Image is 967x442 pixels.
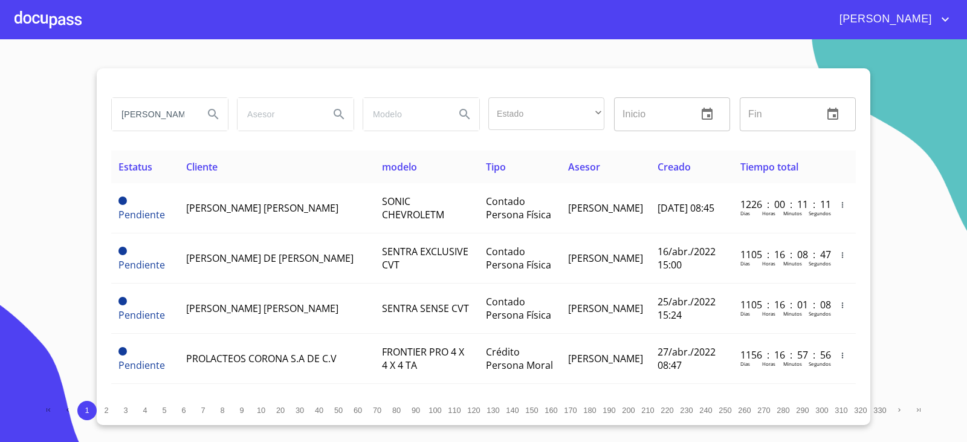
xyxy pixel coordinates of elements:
[561,401,580,420] button: 170
[118,208,165,221] span: Pendiente
[186,252,354,265] span: [PERSON_NAME] DE [PERSON_NAME]
[257,406,265,415] span: 10
[487,406,499,415] span: 130
[641,406,654,415] span: 210
[740,260,750,267] p: Dias
[619,401,638,420] button: 200
[363,98,445,131] input: search
[232,401,251,420] button: 9
[448,406,461,415] span: 110
[382,195,444,221] span: SONIC CHEVROLETM
[525,406,538,415] span: 150
[201,406,205,415] span: 7
[783,360,802,367] p: Minutos
[661,406,673,415] span: 220
[740,198,822,211] p: 1226 : 00 : 11 : 11
[85,406,89,415] span: 1
[199,100,228,129] button: Search
[854,406,867,415] span: 320
[486,160,506,174] span: Tipo
[809,360,831,367] p: Segundos
[545,406,557,415] span: 160
[564,406,577,415] span: 170
[783,260,802,267] p: Minutos
[658,345,716,372] span: 27/abr./2022 08:47
[118,258,165,271] span: Pendiente
[677,401,696,420] button: 230
[793,401,812,420] button: 290
[367,401,387,420] button: 70
[382,302,469,315] span: SENTRA SENSE CVT
[467,406,480,415] span: 120
[118,197,127,205] span: Pendiente
[658,401,677,420] button: 220
[740,298,822,311] p: 1105 : 16 : 01 : 08
[486,345,553,372] span: Crédito Persona Moral
[373,406,381,415] span: 70
[740,248,822,261] p: 1105 : 16 : 08 : 47
[830,10,938,29] span: [PERSON_NAME]
[239,406,244,415] span: 9
[658,295,716,322] span: 25/abr./2022 15:24
[186,160,218,174] span: Cliente
[276,406,285,415] span: 20
[392,406,401,415] span: 80
[568,201,643,215] span: [PERSON_NAME]
[600,401,619,420] button: 190
[118,160,152,174] span: Estatus
[135,401,155,420] button: 4
[486,295,551,322] span: Contado Persona Física
[174,401,193,420] button: 6
[851,401,870,420] button: 320
[622,406,635,415] span: 200
[740,310,750,317] p: Dias
[835,406,847,415] span: 310
[580,401,600,420] button: 180
[603,406,615,415] span: 190
[809,310,831,317] p: Segundos
[699,406,712,415] span: 240
[77,401,97,420] button: 1
[740,360,750,367] p: Dias
[738,406,751,415] span: 260
[382,245,468,271] span: SENTRA EXCLUSIVE CVT
[809,260,831,267] p: Segundos
[429,406,441,415] span: 100
[406,401,425,420] button: 90
[873,406,886,415] span: 330
[348,401,367,420] button: 60
[334,406,343,415] span: 50
[143,406,147,415] span: 4
[658,245,716,271] span: 16/abr./2022 15:00
[486,195,551,221] span: Contado Persona Física
[796,406,809,415] span: 290
[774,401,793,420] button: 280
[155,401,174,420] button: 5
[719,406,731,415] span: 250
[740,210,750,216] p: Dias
[740,160,798,174] span: Tiempo total
[815,406,828,415] span: 300
[568,160,600,174] span: Asesor
[445,401,464,420] button: 110
[783,310,802,317] p: Minutos
[309,401,329,420] button: 40
[186,302,338,315] span: [PERSON_NAME] [PERSON_NAME]
[162,406,166,415] span: 5
[762,310,775,317] p: Horas
[329,401,348,420] button: 50
[568,352,643,365] span: [PERSON_NAME]
[832,401,851,420] button: 310
[450,100,479,129] button: Search
[830,10,952,29] button: account of current user
[503,401,522,420] button: 140
[762,360,775,367] p: Horas
[735,401,754,420] button: 260
[812,401,832,420] button: 300
[425,401,445,420] button: 100
[483,401,503,420] button: 130
[783,210,802,216] p: Minutos
[412,406,420,415] span: 90
[658,160,691,174] span: Creado
[387,401,406,420] button: 80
